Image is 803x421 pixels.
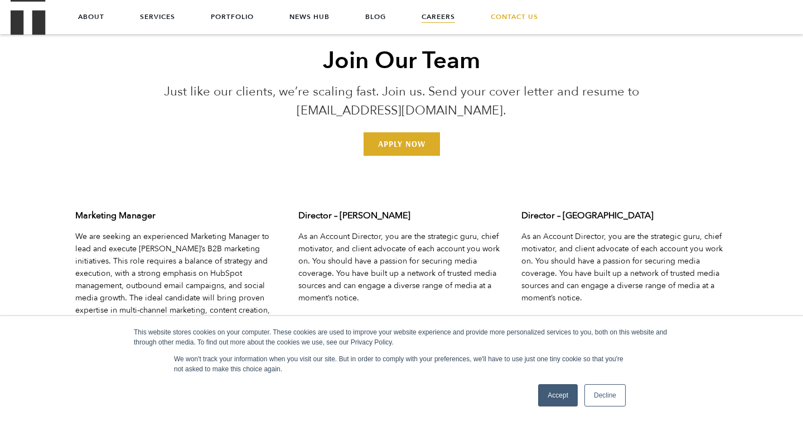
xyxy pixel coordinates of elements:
[364,132,440,156] a: Email us at jointheteam@treblepr.com
[584,384,626,406] a: Decline
[174,354,629,374] p: We won't track your information when you visit our site. But in order to comply with your prefere...
[134,327,669,347] div: This website stores cookies on your computer. These cookies are used to improve your website expe...
[521,231,728,304] p: As an Account Director, you are the strategic guru, chief motivator, and client advocate of each ...
[133,82,670,120] p: Just like our clients, we’re scaling fast. Join us. Send your cover letter and resume to [EMAIL_A...
[133,45,670,76] h2: Join Our Team
[521,209,728,222] h3: Director – [GEOGRAPHIC_DATA]
[298,209,505,222] h3: Director – [PERSON_NAME]
[75,231,282,341] p: We are seeking an experienced Marketing Manager to lead and execute [PERSON_NAME]’s B2B marketing...
[538,384,578,406] a: Accept
[75,209,282,222] h3: Marketing Manager
[298,231,505,304] p: As an Account Director, you are the strategic guru, chief motivator, and client advocate of each ...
